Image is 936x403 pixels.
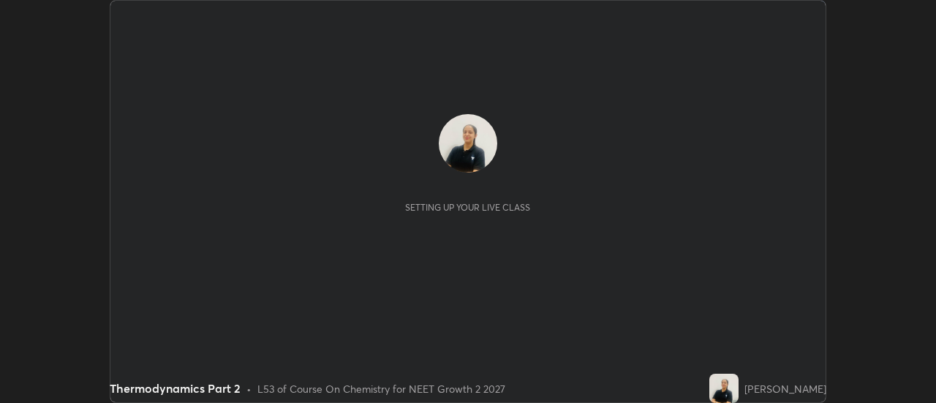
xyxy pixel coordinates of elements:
[246,381,252,396] div: •
[405,202,530,213] div: Setting up your live class
[110,380,241,397] div: Thermodynamics Part 2
[439,114,497,173] img: 332d395ef1f14294aa6d42b3991fd35f.jpg
[744,381,826,396] div: [PERSON_NAME]
[257,381,505,396] div: L53 of Course On Chemistry for NEET Growth 2 2027
[709,374,739,403] img: 332d395ef1f14294aa6d42b3991fd35f.jpg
